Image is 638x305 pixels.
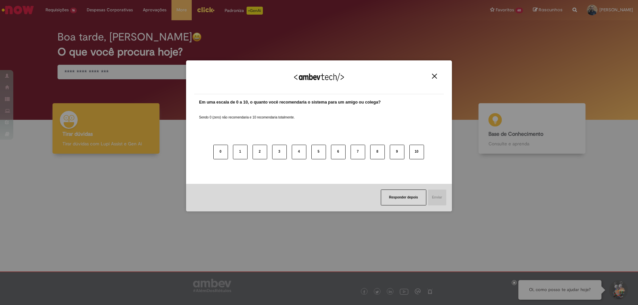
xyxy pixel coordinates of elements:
button: 10 [409,145,424,159]
button: 9 [390,145,404,159]
button: 2 [253,145,267,159]
button: Close [430,73,439,79]
button: 0 [213,145,228,159]
button: 7 [351,145,365,159]
button: 8 [370,145,385,159]
button: 1 [233,145,248,159]
label: Sendo 0 (zero) não recomendaria e 10 recomendaria totalmente. [199,107,295,120]
button: 3 [272,145,287,159]
button: 4 [292,145,306,159]
button: 5 [311,145,326,159]
label: Em uma escala de 0 a 10, o quanto você recomendaria o sistema para um amigo ou colega? [199,99,381,106]
button: 6 [331,145,346,159]
img: Close [432,74,437,79]
img: Logo Ambevtech [294,73,344,81]
button: Responder depois [381,190,426,205]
